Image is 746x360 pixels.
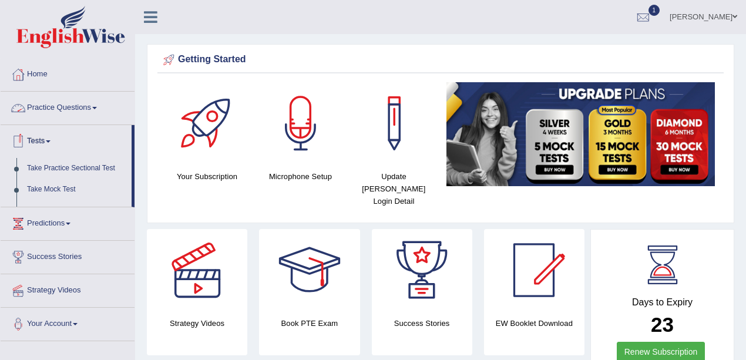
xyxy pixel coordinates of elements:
[160,51,721,69] div: Getting Started
[147,317,247,329] h4: Strategy Videos
[22,200,132,221] a: History
[22,179,132,200] a: Take Mock Test
[1,125,132,154] a: Tests
[1,274,135,304] a: Strategy Videos
[1,241,135,270] a: Success Stories
[648,5,660,16] span: 1
[372,317,472,329] h4: Success Stories
[1,92,135,121] a: Practice Questions
[1,58,135,88] a: Home
[22,158,132,179] a: Take Practice Sectional Test
[446,82,715,186] img: small5.jpg
[166,170,248,183] h4: Your Subscription
[604,297,721,308] h4: Days to Expiry
[353,170,435,207] h4: Update [PERSON_NAME] Login Detail
[259,317,359,329] h4: Book PTE Exam
[260,170,341,183] h4: Microphone Setup
[484,317,584,329] h4: EW Booklet Download
[651,313,674,336] b: 23
[1,207,135,237] a: Predictions
[1,308,135,337] a: Your Account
